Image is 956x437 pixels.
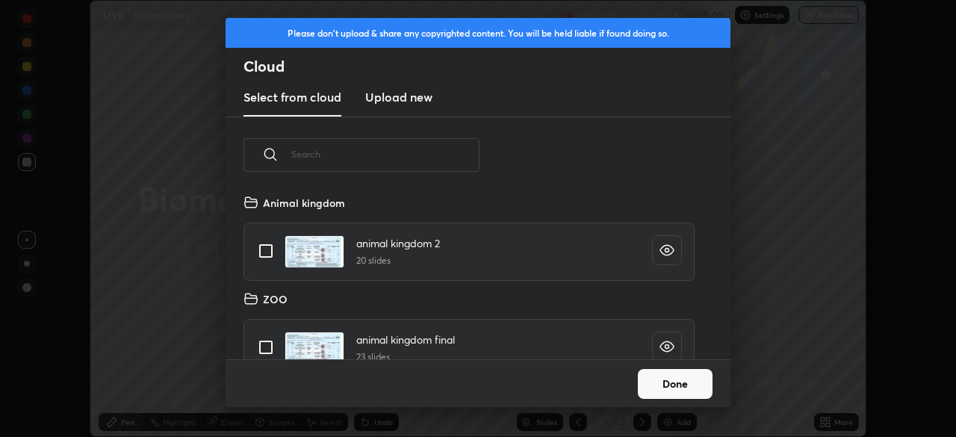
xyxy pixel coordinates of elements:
[263,291,288,307] h4: ZOO
[356,235,440,251] h4: animal kingdom 2
[365,88,432,106] h3: Upload new
[285,235,344,268] img: 1714024270DRSV04.pdf
[356,332,455,347] h4: animal kingdom final
[243,57,730,76] h2: Cloud
[263,195,345,211] h4: Animal kingdom
[226,189,713,359] div: grid
[638,369,713,399] button: Done
[291,123,479,186] input: Search
[226,18,730,48] div: Please don't upload & share any copyrighted content. You will be held liable if found doing so.
[356,254,440,267] h5: 20 slides
[285,332,344,365] img: 1714632207ETJ2GJ.pdf
[243,88,341,106] h3: Select from cloud
[356,350,455,364] h5: 23 slides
